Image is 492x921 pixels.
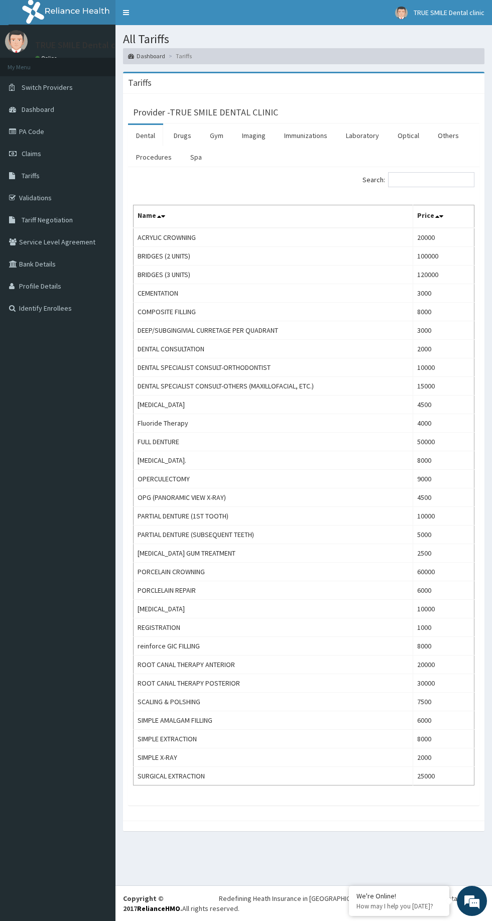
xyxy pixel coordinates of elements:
td: OPERCULECTOMY [134,469,413,488]
td: ROOT CANAL THERAPY POSTERIOR [134,674,413,692]
td: 8000 [413,636,474,655]
td: 4000 [413,414,474,432]
td: BRIDGES (3 UNITS) [134,265,413,284]
td: 3000 [413,321,474,339]
div: We're Online! [356,891,442,900]
td: 15000 [413,376,474,395]
td: ROOT CANAL THERAPY ANTERIOR [134,655,413,674]
td: 2500 [413,544,474,562]
a: Laboratory [338,125,387,146]
a: Dashboard [128,52,165,60]
img: User Image [395,7,408,19]
a: Optical [390,125,427,146]
td: SCALING & POLSHING [134,692,413,711]
td: 10000 [413,599,474,618]
td: 50000 [413,432,474,451]
input: Search: [388,172,474,187]
p: How may I help you today? [356,902,442,910]
span: TRUE SMILE Dental clinic [414,8,484,17]
td: DENTAL SPECIALIST CONSULT-ORTHODONTIST [134,358,413,376]
label: Search: [362,172,474,187]
td: PARTIAL DENTURE (SUBSEQUENT TEETH) [134,525,413,544]
td: 20000 [413,655,474,674]
td: ACRYLIC CROWNING [134,228,413,247]
td: FULL DENTURE [134,432,413,451]
td: 9000 [413,469,474,488]
strong: Copyright © 2017 . [123,894,182,913]
td: 10000 [413,506,474,525]
td: 100000 [413,246,474,265]
td: 5000 [413,525,474,544]
h3: Provider - TRUE SMILE DENTAL CLINIC [133,108,278,117]
td: Fluoride Therapy [134,414,413,432]
li: Tariffs [166,52,192,60]
td: DENTAL SPECIALIST CONSULT-OTHERS (MAXILLOFACIAL, ETC.) [134,376,413,395]
td: BRIDGES (2 UNITS) [134,246,413,265]
td: [MEDICAL_DATA] [134,599,413,618]
td: 7500 [413,692,474,711]
a: Dental [128,125,163,146]
a: Online [35,55,59,62]
span: Claims [22,149,41,158]
a: Imaging [234,125,274,146]
a: Procedures [128,147,180,168]
td: 8000 [413,729,474,748]
td: reinforce GIC FILLING [134,636,413,655]
td: 4500 [413,395,474,414]
td: COMPOSITE FILLING [134,302,413,321]
td: 6000 [413,581,474,599]
td: 3000 [413,284,474,302]
td: 60000 [413,562,474,581]
td: [MEDICAL_DATA] [134,395,413,414]
td: 2000 [413,748,474,766]
td: 10000 [413,358,474,376]
td: 20000 [413,228,474,247]
span: Dashboard [22,105,54,114]
th: Price [413,205,474,228]
td: 1000 [413,618,474,636]
th: Name [134,205,413,228]
td: 8000 [413,302,474,321]
td: CEMENTATION [134,284,413,302]
a: RelianceHMO [137,904,180,913]
td: SIMPLE EXTRACTION [134,729,413,748]
td: PORCELAIN CROWNING [134,562,413,581]
span: Switch Providers [22,83,73,92]
td: DENTAL CONSULTATION [134,339,413,358]
a: Drugs [166,125,199,146]
span: Tariff Negotiation [22,215,73,224]
td: PORCLELAIN REPAIR [134,581,413,599]
td: SIMPLE X-RAY [134,748,413,766]
img: User Image [5,30,28,53]
td: [MEDICAL_DATA]. [134,451,413,469]
td: 120000 [413,265,474,284]
td: PARTIAL DENTURE (1ST TOOTH) [134,506,413,525]
h3: Tariffs [128,78,152,87]
p: TRUE SMILE Dental clinic [35,41,132,50]
a: Immunizations [276,125,335,146]
td: SIMPLE AMALGAM FILLING [134,711,413,729]
td: 30000 [413,674,474,692]
td: [MEDICAL_DATA] GUM TREATMENT [134,544,413,562]
h1: All Tariffs [123,33,484,46]
td: 8000 [413,451,474,469]
td: 4500 [413,488,474,506]
td: 2000 [413,339,474,358]
div: Redefining Heath Insurance in [GEOGRAPHIC_DATA] using Telemedicine and Data Science! [219,893,484,903]
td: OPG (PANORAMIC VIEW X-RAY) [134,488,413,506]
footer: All rights reserved. [115,885,492,921]
a: Others [430,125,467,146]
span: Tariffs [22,171,40,180]
a: Spa [182,147,210,168]
td: 6000 [413,711,474,729]
td: DEEP/SUBGINGIVIAL CURRETAGE PER QUADRANT [134,321,413,339]
a: Gym [202,125,231,146]
td: SURGICAL EXTRACTION [134,766,413,785]
td: REGISTRATION [134,618,413,636]
td: 25000 [413,766,474,785]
